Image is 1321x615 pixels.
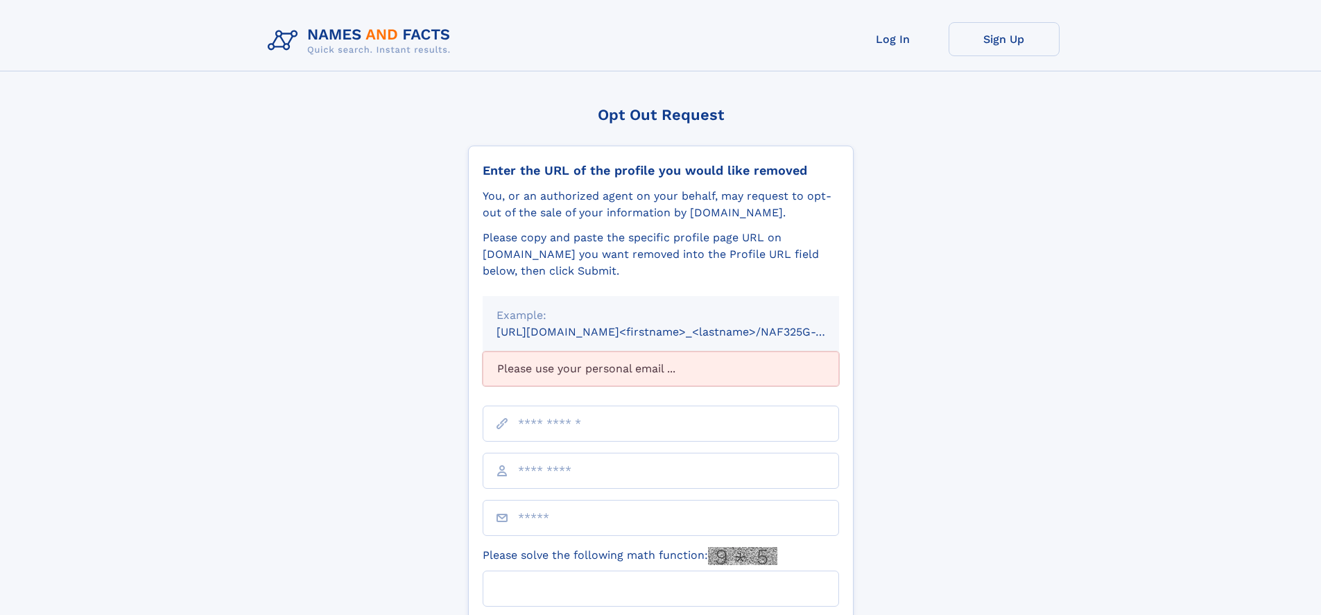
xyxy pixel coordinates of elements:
div: Please use your personal email ... [483,352,839,386]
img: Logo Names and Facts [262,22,462,60]
div: Opt Out Request [468,106,854,123]
div: Please copy and paste the specific profile page URL on [DOMAIN_NAME] you want removed into the Pr... [483,229,839,279]
a: Sign Up [949,22,1060,56]
div: You, or an authorized agent on your behalf, may request to opt-out of the sale of your informatio... [483,188,839,221]
small: [URL][DOMAIN_NAME]<firstname>_<lastname>/NAF325G-xxxxxxxx [497,325,865,338]
label: Please solve the following math function: [483,547,777,565]
a: Log In [838,22,949,56]
div: Example: [497,307,825,324]
div: Enter the URL of the profile you would like removed [483,163,839,178]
